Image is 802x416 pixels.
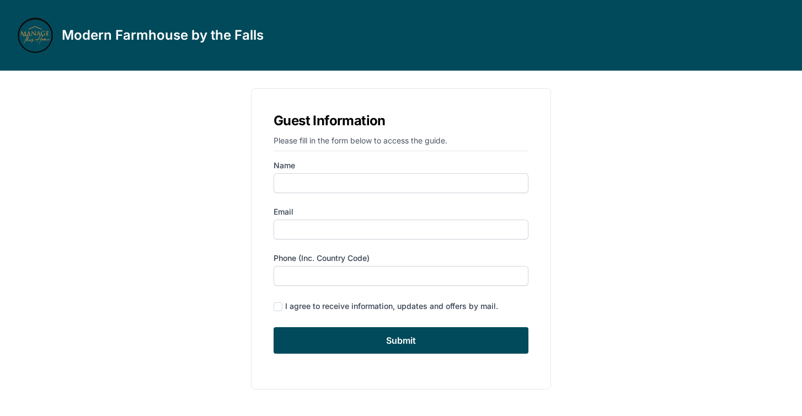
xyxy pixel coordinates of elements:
label: Phone (inc. country code) [274,253,528,264]
h1: Guest Information [274,111,528,131]
label: Name [274,160,528,171]
h3: Modern Farmhouse by the Falls [62,26,264,44]
a: Modern Farmhouse by the Falls [18,18,264,53]
div: I agree to receive information, updates and offers by mail. [285,301,498,312]
label: Email [274,206,528,217]
p: Please fill in the form below to access the guide. [274,135,528,151]
input: Submit [274,327,528,354]
img: r2mnu3j99m3qckd0w7t99gb186jo [18,18,53,53]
